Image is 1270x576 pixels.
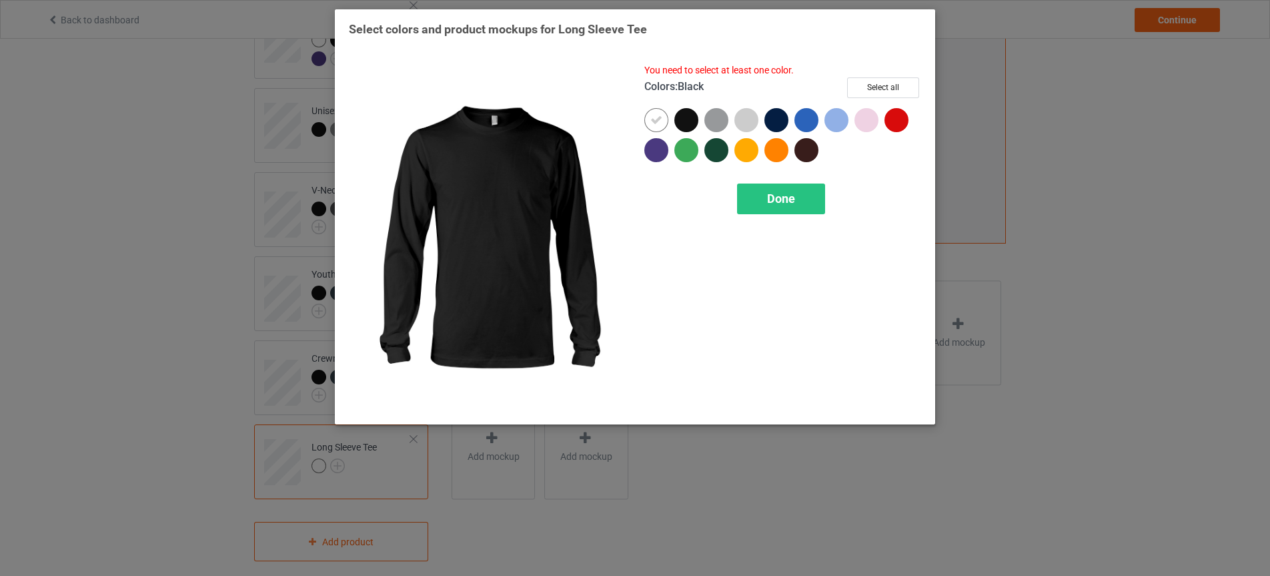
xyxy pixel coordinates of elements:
[644,80,675,93] span: Colors
[767,192,795,206] span: Done
[349,64,626,410] img: regular.jpg
[678,80,704,93] span: Black
[349,22,647,36] span: Select colors and product mockups for Long Sleeve Tee
[644,80,704,94] h4: :
[644,65,794,75] span: You need to select at least one color.
[847,77,919,98] button: Select all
